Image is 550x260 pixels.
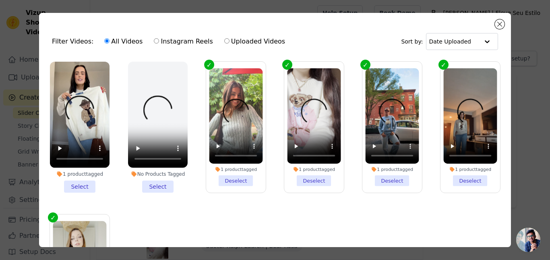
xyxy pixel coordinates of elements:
[209,166,263,172] div: 1 product tagged
[516,228,540,252] div: Bate-papo aberto
[365,166,419,172] div: 1 product tagged
[104,36,143,47] label: All Videos
[401,33,498,50] div: Sort by:
[287,166,341,172] div: 1 product tagged
[224,36,285,47] label: Uploaded Videos
[495,19,505,29] button: Close modal
[128,171,188,177] div: No Products Tagged
[153,36,213,47] label: Instagram Reels
[443,166,497,172] div: 1 product tagged
[52,32,289,51] div: Filter Videos:
[50,171,110,177] div: 1 product tagged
